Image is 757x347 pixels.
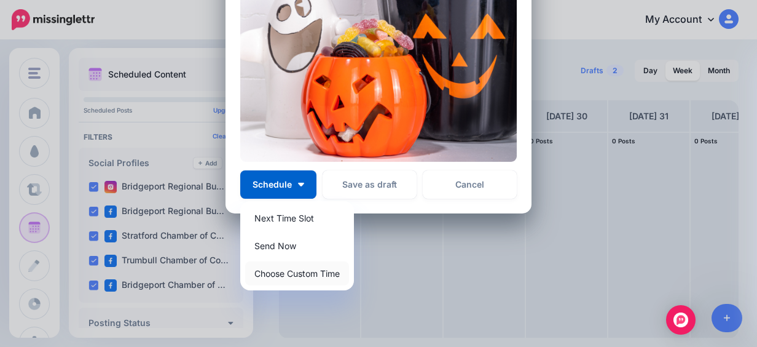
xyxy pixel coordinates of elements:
a: Cancel [423,170,517,199]
a: Next Time Slot [245,206,349,230]
a: Send Now [245,234,349,258]
button: Save as draft [323,170,417,199]
div: Open Intercom Messenger [666,305,696,335]
img: arrow-down-white.png [298,183,304,186]
span: Schedule [253,180,292,189]
div: Schedule [240,201,354,290]
button: Schedule [240,170,316,199]
a: Choose Custom Time [245,261,349,285]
